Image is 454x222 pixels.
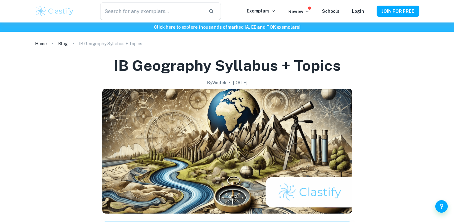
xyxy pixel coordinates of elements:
a: Schools [322,9,339,14]
p: • [229,79,231,86]
a: Home [35,39,47,48]
p: Exemplars [247,7,276,14]
p: IB Geography Syllabus + Topics [79,40,142,47]
a: Blog [58,39,68,48]
button: Help and Feedback [435,200,448,213]
h1: IB Geography Syllabus + Topics [114,56,341,76]
img: IB Geography Syllabus + Topics cover image [102,89,352,214]
a: Login [352,9,364,14]
button: JOIN FOR FREE [377,6,419,17]
h2: By Wojtek [207,79,227,86]
input: Search for any exemplars... [100,2,203,20]
h2: [DATE] [233,79,247,86]
img: Clastify logo [35,5,75,17]
h6: Click here to explore thousands of marked IA, EE and TOK exemplars ! [1,24,453,31]
p: Review [288,8,310,15]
